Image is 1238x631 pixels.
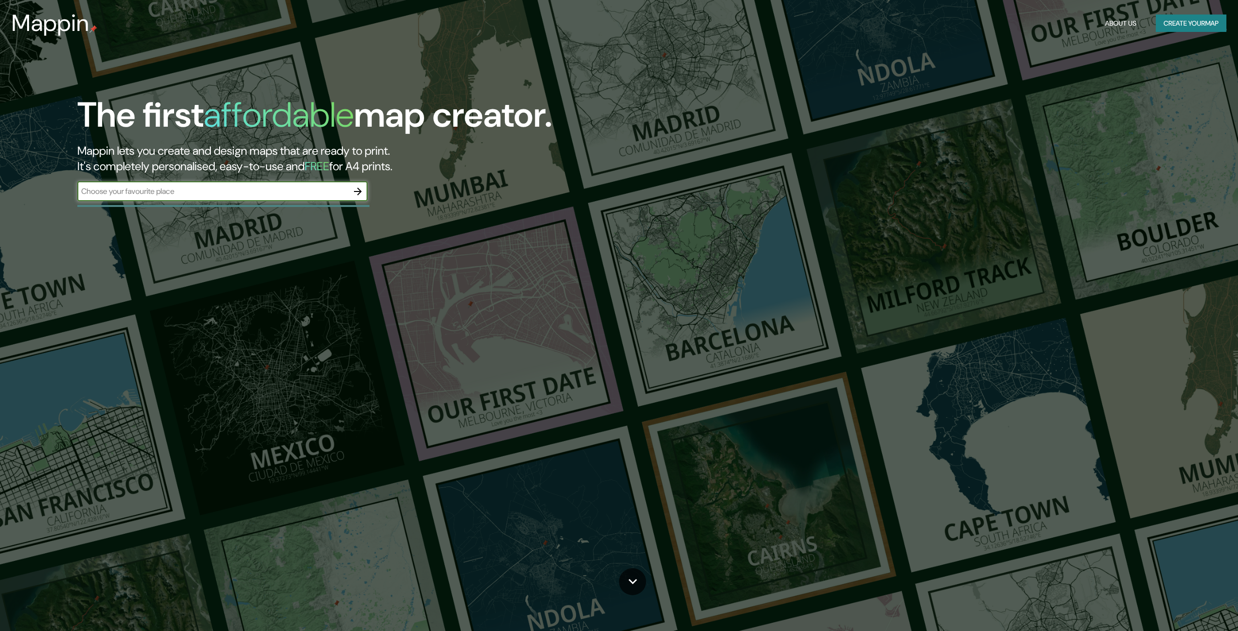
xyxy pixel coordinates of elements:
[77,186,348,197] input: Choose your favourite place
[77,95,552,143] h1: The first map creator.
[305,159,329,174] h5: FREE
[89,25,97,33] img: mappin-pin
[204,92,354,137] h1: affordable
[1101,15,1140,32] button: About Us
[1156,15,1226,32] button: Create yourmap
[77,143,696,174] h2: Mappin lets you create and design maps that are ready to print. It's completely personalised, eas...
[12,10,89,37] h3: Mappin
